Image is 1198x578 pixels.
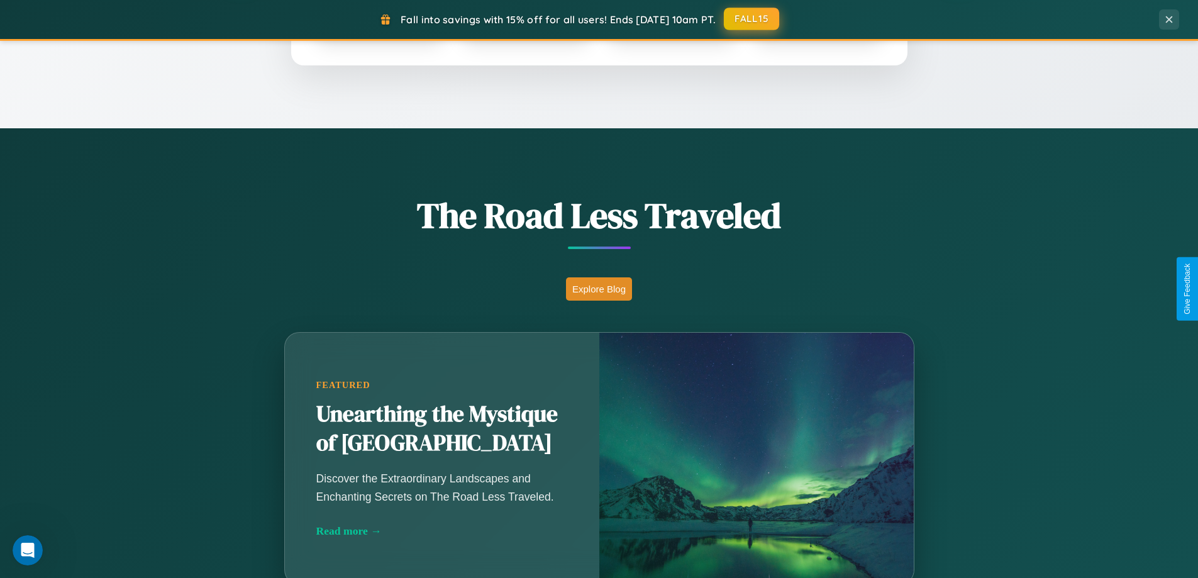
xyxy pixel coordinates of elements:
[1183,264,1192,314] div: Give Feedback
[13,535,43,565] iframe: Intercom live chat
[316,400,568,458] h2: Unearthing the Mystique of [GEOGRAPHIC_DATA]
[316,525,568,538] div: Read more →
[401,13,716,26] span: Fall into savings with 15% off for all users! Ends [DATE] 10am PT.
[316,470,568,505] p: Discover the Extraordinary Landscapes and Enchanting Secrets on The Road Less Traveled.
[316,380,568,391] div: Featured
[724,8,779,30] button: FALL15
[222,191,977,240] h1: The Road Less Traveled
[566,277,632,301] button: Explore Blog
